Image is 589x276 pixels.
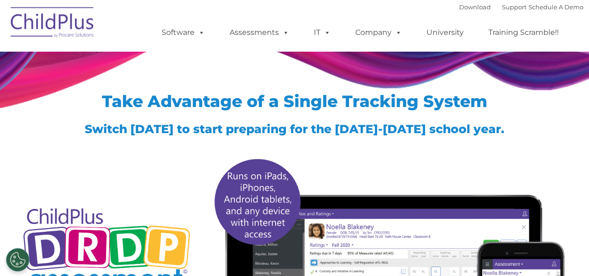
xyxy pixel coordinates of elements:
span: Switch [DATE] to start preparing for the [DATE]-[DATE] school year. [85,122,504,136]
span: Take Advantage of a Single Tracking System [102,91,487,111]
a: Support [502,3,527,11]
a: University [417,23,473,42]
a: Download [459,3,491,11]
a: Software [152,23,214,42]
button: Cookies Settings [6,248,29,271]
a: Company [346,23,411,42]
a: Assessments [220,23,298,42]
font: | [459,3,583,11]
a: Training Scramble!! [479,23,568,42]
a: IT [305,23,340,42]
a: Schedule A Demo [528,3,583,11]
img: ChildPlus by Procare Solutions [6,0,99,47]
